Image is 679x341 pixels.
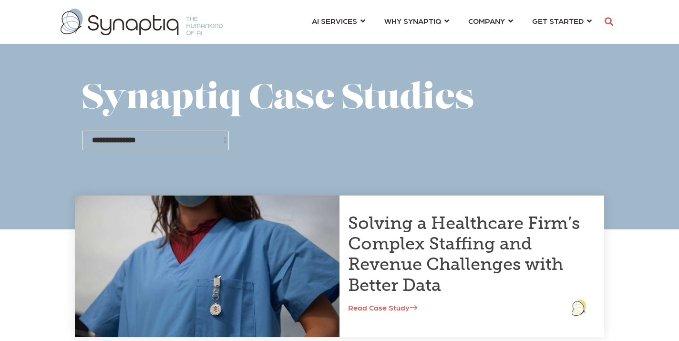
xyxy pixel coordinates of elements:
a: WHY SYNAPTIQ [384,12,449,30]
a: COMPANY [468,12,513,30]
h1: Synaptiq Case Studies [82,81,597,119]
a: Solving a Healthcare Firm’s Complex Staffing and Revenue Challenges with Better Data [348,213,580,295]
span: COMPANY [468,14,505,27]
img: logo [572,300,586,316]
a: AI SERVICES [312,12,365,30]
a: Read Case Study [348,303,417,312]
span: WHY SYNAPTIQ [384,14,441,27]
a: GET STARTED [532,12,592,30]
span: GET STARTED [532,14,584,27]
img: synaptiq logo-1 [61,9,223,35]
span: AI SERVICES [312,14,357,27]
nav: menu [302,5,601,39]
